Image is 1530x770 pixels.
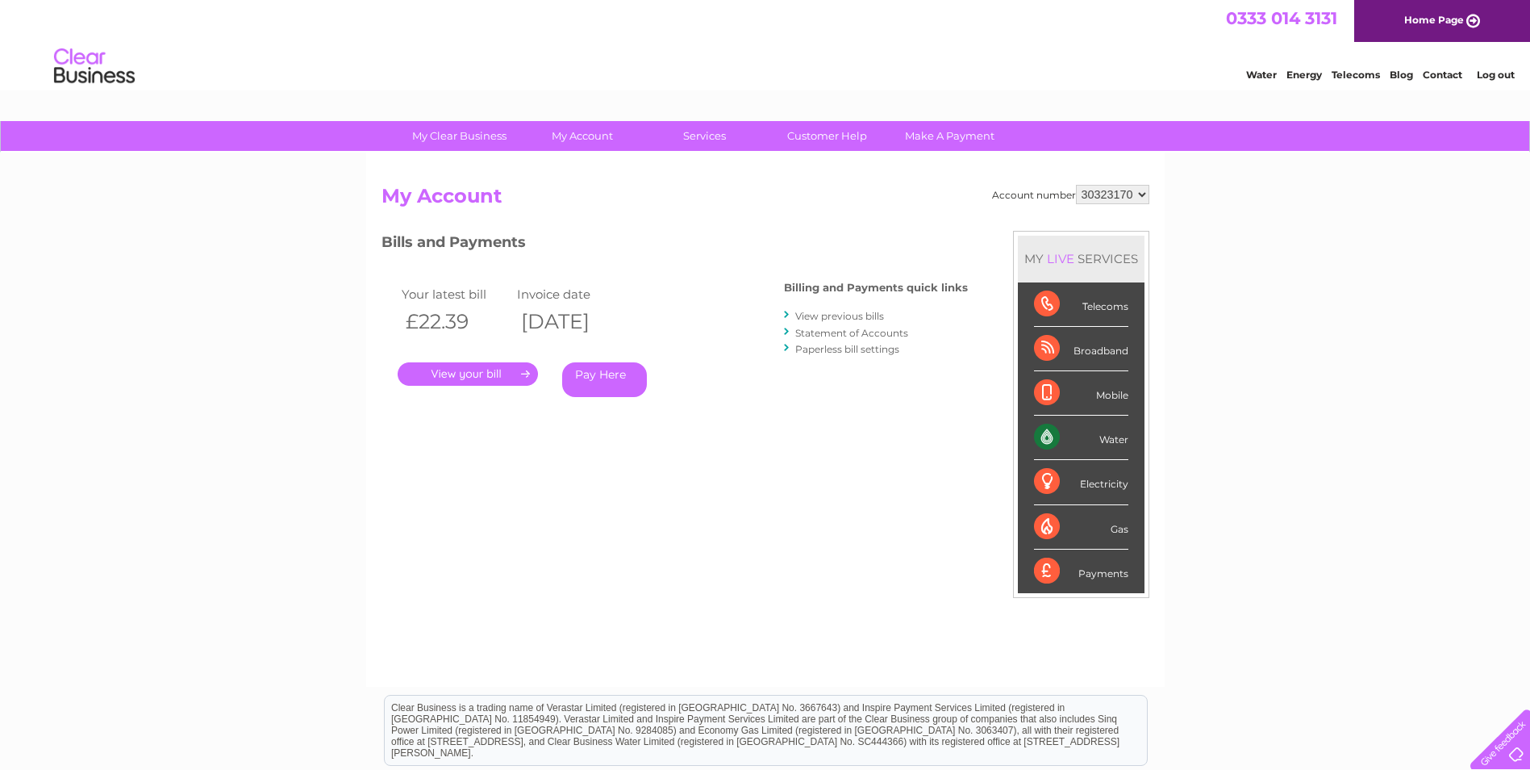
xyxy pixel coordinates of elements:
[1286,69,1322,81] a: Energy
[1390,69,1413,81] a: Blog
[1423,69,1462,81] a: Contact
[761,121,894,151] a: Customer Help
[381,231,968,259] h3: Bills and Payments
[795,327,908,339] a: Statement of Accounts
[381,185,1149,216] h2: My Account
[1034,550,1128,593] div: Payments
[784,282,968,294] h4: Billing and Payments quick links
[638,121,771,151] a: Services
[795,343,899,355] a: Paperless bill settings
[1034,460,1128,504] div: Electricity
[398,283,514,305] td: Your latest bill
[992,185,1149,204] div: Account number
[53,42,135,91] img: logo.png
[1477,69,1515,81] a: Log out
[1034,371,1128,416] div: Mobile
[398,362,538,386] a: .
[1034,416,1128,460] div: Water
[1034,282,1128,327] div: Telecoms
[883,121,1016,151] a: Make A Payment
[515,121,648,151] a: My Account
[513,283,629,305] td: Invoice date
[1246,69,1277,81] a: Water
[398,305,514,338] th: £22.39
[1034,505,1128,550] div: Gas
[1018,236,1144,282] div: MY SERVICES
[385,9,1147,78] div: Clear Business is a trading name of Verastar Limited (registered in [GEOGRAPHIC_DATA] No. 3667643...
[393,121,526,151] a: My Clear Business
[795,310,884,322] a: View previous bills
[562,362,647,397] a: Pay Here
[1044,251,1078,266] div: LIVE
[1332,69,1380,81] a: Telecoms
[1226,8,1337,28] a: 0333 014 3131
[1034,327,1128,371] div: Broadband
[513,305,629,338] th: [DATE]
